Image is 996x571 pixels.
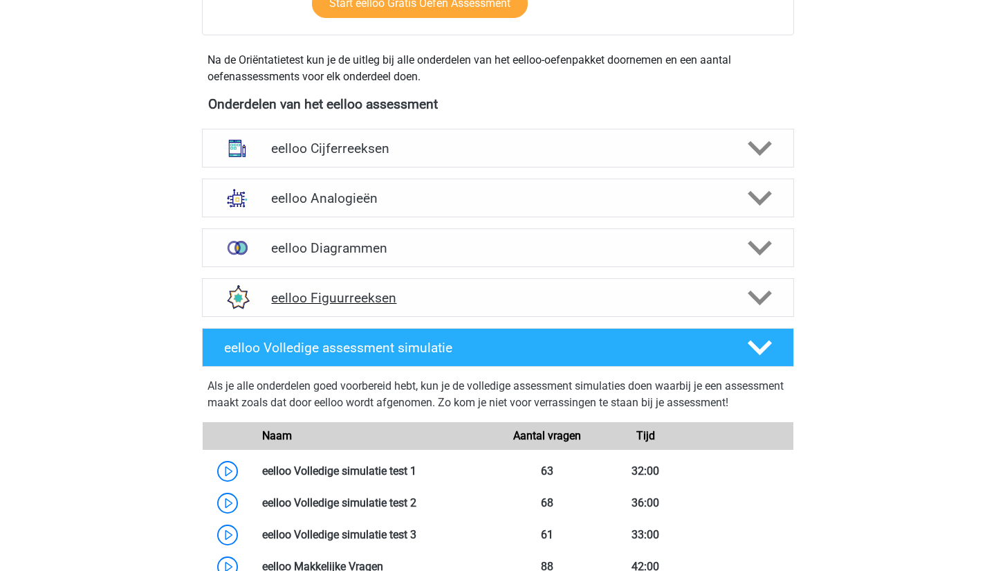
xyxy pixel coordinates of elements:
[219,230,255,266] img: venn diagrammen
[498,428,596,444] div: Aantal vragen
[196,179,800,217] a: analogieen eelloo Analogieën
[219,180,255,216] img: analogieen
[252,527,498,543] div: eelloo Volledige simulatie test 3
[219,130,255,166] img: cijferreeksen
[271,290,724,306] h4: eelloo Figuurreeksen
[196,278,800,317] a: figuurreeksen eelloo Figuurreeksen
[596,428,694,444] div: Tijd
[252,428,498,444] div: Naam
[207,378,788,417] div: Als je alle onderdelen goed voorbereid hebt, kun je de volledige assessment simulaties doen waarb...
[196,228,800,267] a: venn diagrammen eelloo Diagrammen
[219,280,255,316] img: figuurreeksen
[196,328,800,367] a: eelloo Volledige assessment simulatie
[252,495,498,511] div: eelloo Volledige simulatie test 2
[208,96,788,112] h4: Onderdelen van het eelloo assessment
[271,141,724,156] h4: eelloo Cijferreeksen
[202,52,794,85] div: Na de Oriëntatietest kun je de uitleg bij alle onderdelen van het eelloo-oefenpakket doornemen en...
[252,463,498,480] div: eelloo Volledige simulatie test 1
[271,240,724,256] h4: eelloo Diagrammen
[196,129,800,167] a: cijferreeksen eelloo Cijferreeksen
[271,190,724,206] h4: eelloo Analogieën
[224,340,725,356] h4: eelloo Volledige assessment simulatie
